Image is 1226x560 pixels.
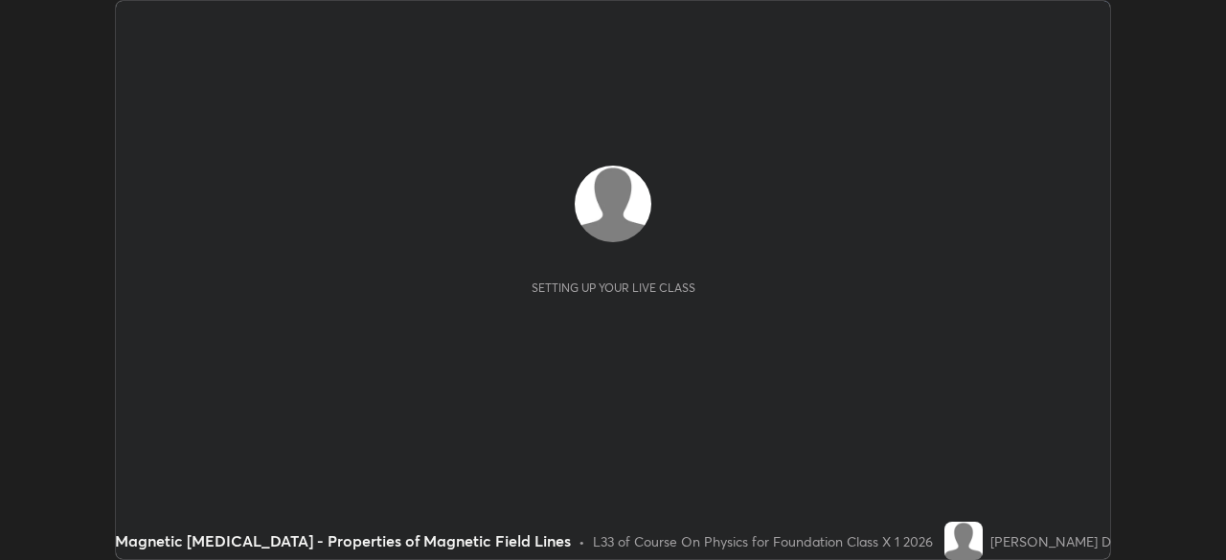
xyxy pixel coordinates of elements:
div: • [579,531,585,551]
div: Setting up your live class [532,280,695,295]
div: L33 of Course On Physics for Foundation Class X 1 2026 [593,531,933,551]
div: [PERSON_NAME] D [990,531,1111,551]
img: default.png [575,166,651,242]
img: default.png [944,522,983,560]
div: Magnetic [MEDICAL_DATA] - Properties of Magnetic Field Lines [115,529,571,552]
